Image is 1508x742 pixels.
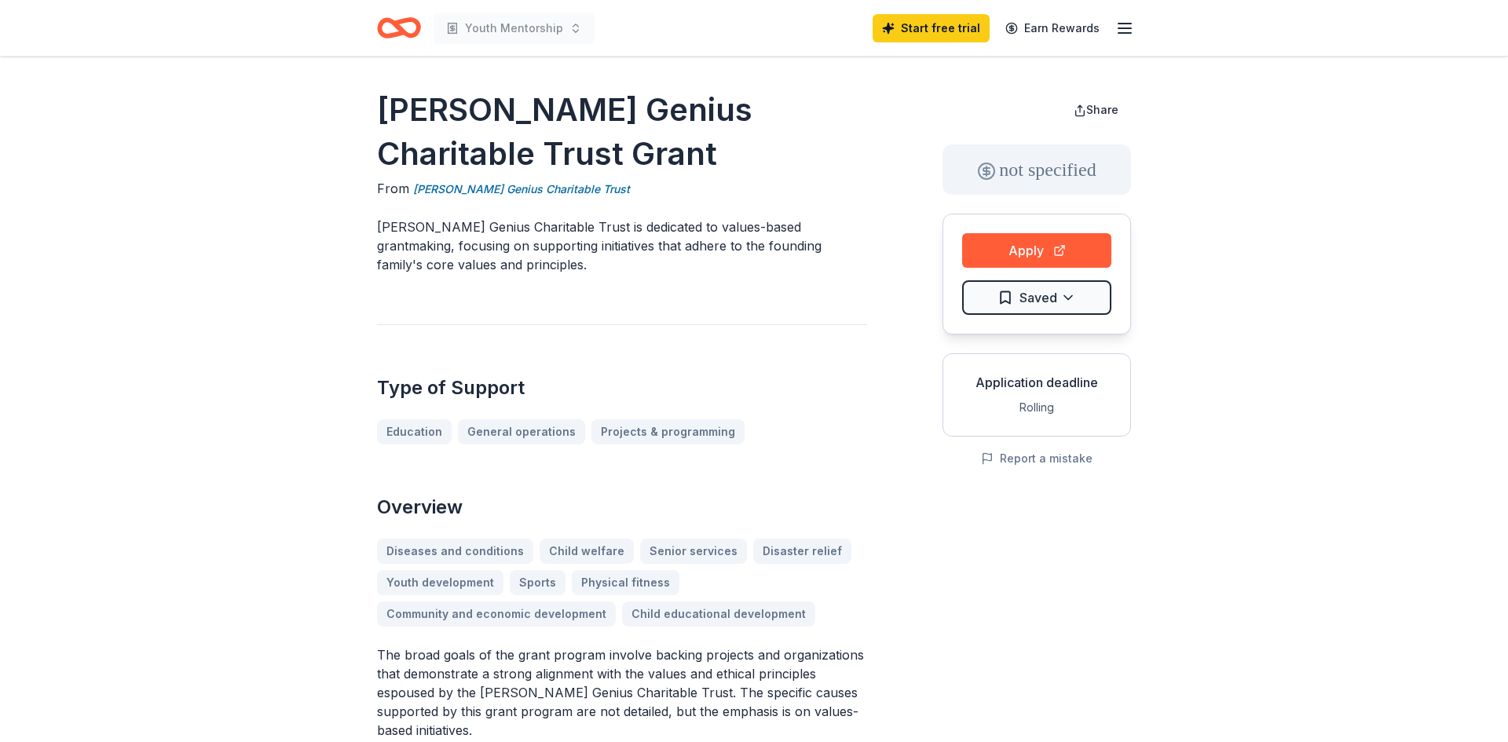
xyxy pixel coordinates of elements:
a: Projects & programming [591,419,745,444]
div: Rolling [956,398,1118,417]
span: Share [1086,103,1118,116]
a: Home [377,9,421,46]
h2: Type of Support [377,375,867,400]
span: Saved [1019,287,1057,308]
button: Youth Mentorship [434,13,595,44]
div: Application deadline [956,373,1118,392]
button: Share [1061,94,1131,126]
a: Education [377,419,452,444]
p: The broad goals of the grant program involve backing projects and organizations that demonstrate ... [377,645,867,740]
div: From [377,179,867,199]
h1: [PERSON_NAME] Genius Charitable Trust Grant [377,88,867,176]
p: [PERSON_NAME] Genius Charitable Trust is dedicated to values-based grantmaking, focusing on suppo... [377,217,867,274]
button: Report a mistake [981,449,1093,468]
button: Saved [962,280,1111,315]
button: Apply [962,233,1111,268]
a: [PERSON_NAME] Genius Charitable Trust [413,180,630,199]
a: General operations [458,419,585,444]
a: Start free trial [873,14,990,42]
div: not specified [942,144,1131,195]
a: Earn Rewards [996,14,1109,42]
h2: Overview [377,495,867,520]
span: Youth Mentorship [465,19,563,38]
